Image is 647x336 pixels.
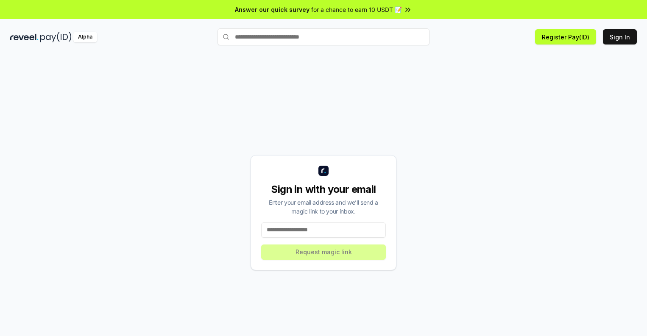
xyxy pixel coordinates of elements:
button: Register Pay(ID) [535,29,596,44]
div: Enter your email address and we’ll send a magic link to your inbox. [261,198,386,216]
span: for a chance to earn 10 USDT 📝 [311,5,402,14]
button: Sign In [603,29,637,44]
img: reveel_dark [10,32,39,42]
img: logo_small [318,166,329,176]
span: Answer our quick survey [235,5,310,14]
div: Alpha [73,32,97,42]
img: pay_id [40,32,72,42]
div: Sign in with your email [261,183,386,196]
